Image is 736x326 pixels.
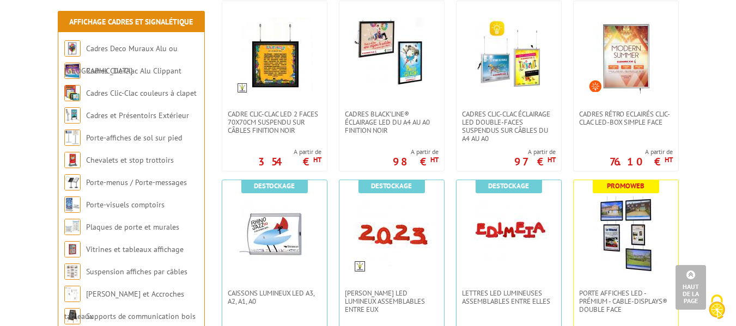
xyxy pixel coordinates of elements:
button: Cookies (fenêtre modale) [698,289,736,326]
img: Vitrines et tableaux affichage [64,241,81,257]
span: A partir de [514,147,556,156]
a: Porte-affiches de sol sur pied [86,133,182,143]
img: Cadres Clic-Clac couleurs à clapet [64,85,81,101]
img: Cadre Clic-Clac LED 2 faces 70x70cm suspendu sur câbles finition noir [236,17,313,94]
b: Destockage [488,181,529,190]
span: [PERSON_NAME] LED lumineux assemblables entre eux [345,289,439,313]
img: Plaques de porte et murales [64,219,81,235]
img: Suspension affiches par câbles [64,263,81,280]
b: Destockage [371,181,412,190]
p: 354 € [258,158,321,165]
b: Promoweb [607,181,644,190]
a: Cadres clic-clac éclairage LED double-faces suspendus sur câbles du A4 au A0 [457,110,561,143]
span: Cadres Rétro Eclairés Clic-Clac LED-Box simple face [579,110,673,126]
a: Porte-visuels comptoirs [86,200,165,210]
a: Plaques de porte et murales [86,222,179,232]
sup: HT [430,155,439,164]
a: Cadres Rétro Eclairés Clic-Clac LED-Box simple face [574,110,678,126]
a: Caissons lumineux LED A3, A2, A1, A0 [222,289,327,305]
a: Cadres Clic-Clac couleurs à clapet [86,88,197,98]
a: Suspension affiches par câbles [86,267,187,276]
img: Cadres Black’Line® éclairage LED du A4 au A0 finition noir [354,17,430,94]
img: Chiffres LED lumineux assemblables entre eux [354,196,430,273]
span: Lettres LED lumineuses assemblables entre elles [462,289,556,305]
img: Cookies (fenêtre modale) [703,293,731,321]
img: Cadres Deco Muraux Alu ou Bois [64,40,81,57]
span: A partir de [258,147,321,156]
p: 97 € [514,158,556,165]
img: Porte-menus / Porte-messages [64,174,81,190]
img: Porte Affiches LED - Prémium - Cable-Displays® Double face [588,196,664,273]
p: 76.10 € [610,158,673,165]
img: Cimaises et Accroches tableaux [64,286,81,302]
a: Cadre Clic-Clac LED 2 faces 70x70cm suspendu sur câbles finition noir [222,110,327,134]
img: Porte-affiches de sol sur pied [64,130,81,146]
span: Porte Affiches LED - Prémium - Cable-Displays® Double face [579,289,673,313]
a: Chevalets et stop trottoirs [86,155,174,165]
a: Cadres Clic-Clac Alu Clippant [86,66,181,76]
a: Cadres Black’Line® éclairage LED du A4 au A0 finition noir [339,110,444,134]
img: Cadres clic-clac éclairage LED double-faces suspendus sur câbles du A4 au A0 [471,17,547,94]
a: Lettres LED lumineuses assemblables entre elles [457,289,561,305]
span: A partir de [393,147,439,156]
a: Supports de communication bois [86,311,196,321]
a: Affichage Cadres et Signalétique [69,17,193,27]
a: Vitrines et tableaux affichage [86,244,184,254]
img: Cadres et Présentoirs Extérieur [64,107,81,124]
img: Lettres LED lumineuses assemblables entre elles [471,196,547,273]
span: Cadres clic-clac éclairage LED double-faces suspendus sur câbles du A4 au A0 [462,110,556,143]
span: Caissons lumineux LED A3, A2, A1, A0 [228,289,321,305]
img: Caissons lumineux LED A3, A2, A1, A0 [236,196,313,273]
sup: HT [665,155,673,164]
img: Chevalets et stop trottoirs [64,152,81,168]
span: A partir de [610,147,673,156]
a: [PERSON_NAME] LED lumineux assemblables entre eux [339,289,444,313]
img: Cadres Rétro Eclairés Clic-Clac LED-Box simple face [588,17,664,94]
img: Porte-visuels comptoirs [64,196,81,213]
sup: HT [548,155,556,164]
sup: HT [313,155,321,164]
a: Porte-menus / Porte-messages [86,177,187,187]
a: [PERSON_NAME] et Accroches tableaux [64,289,184,321]
a: Cadres et Présentoirs Extérieur [86,110,189,120]
span: Cadre Clic-Clac LED 2 faces 70x70cm suspendu sur câbles finition noir [228,110,321,134]
b: Destockage [254,181,295,190]
a: Porte Affiches LED - Prémium - Cable-Displays® Double face [574,289,678,313]
a: Haut de la page [676,265,706,310]
span: Cadres Black’Line® éclairage LED du A4 au A0 finition noir [345,110,439,134]
p: 98 € [393,158,439,165]
a: Cadres Deco Muraux Alu ou [GEOGRAPHIC_DATA] [64,44,178,76]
